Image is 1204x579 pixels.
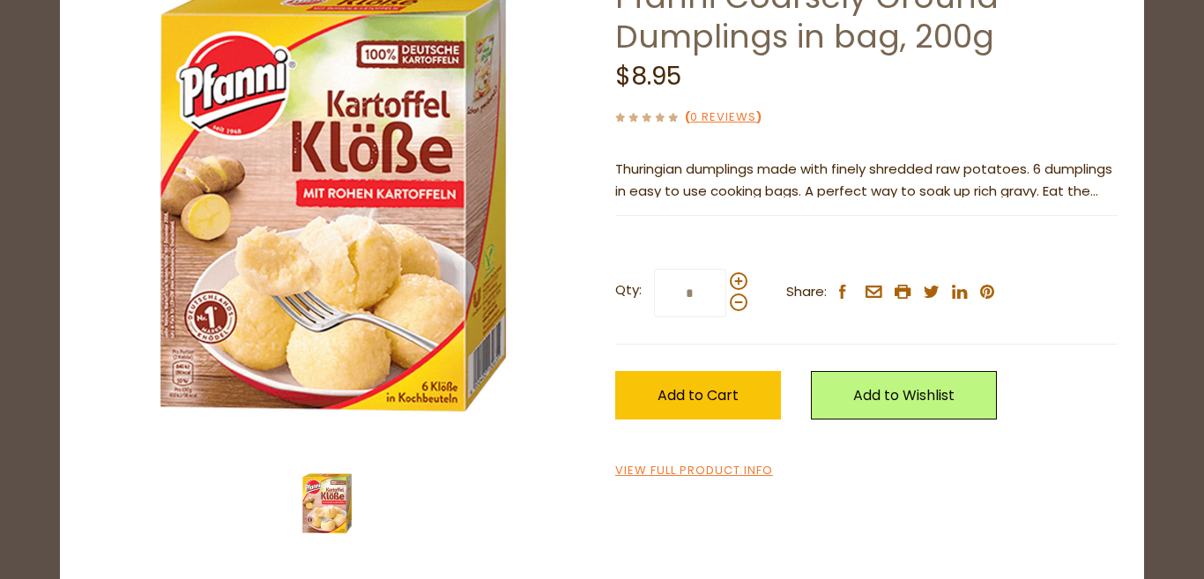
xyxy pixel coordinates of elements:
[658,385,739,405] span: Add to Cart
[690,108,756,127] a: 0 Reviews
[654,269,726,317] input: Qty:
[293,468,363,538] img: Pfanni Coarsely Ground Dumplings
[811,371,997,419] a: Add to Wishlist
[786,281,827,303] span: Share:
[615,371,781,419] button: Add to Cart
[615,279,642,301] strong: Qty:
[615,462,773,480] a: View Full Product Info
[615,159,1118,203] p: Thuringian dumplings made with finely shredded raw potatoes. 6 dumplings in easy to use cooking b...
[615,59,681,93] span: $8.95
[685,108,762,125] span: ( )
